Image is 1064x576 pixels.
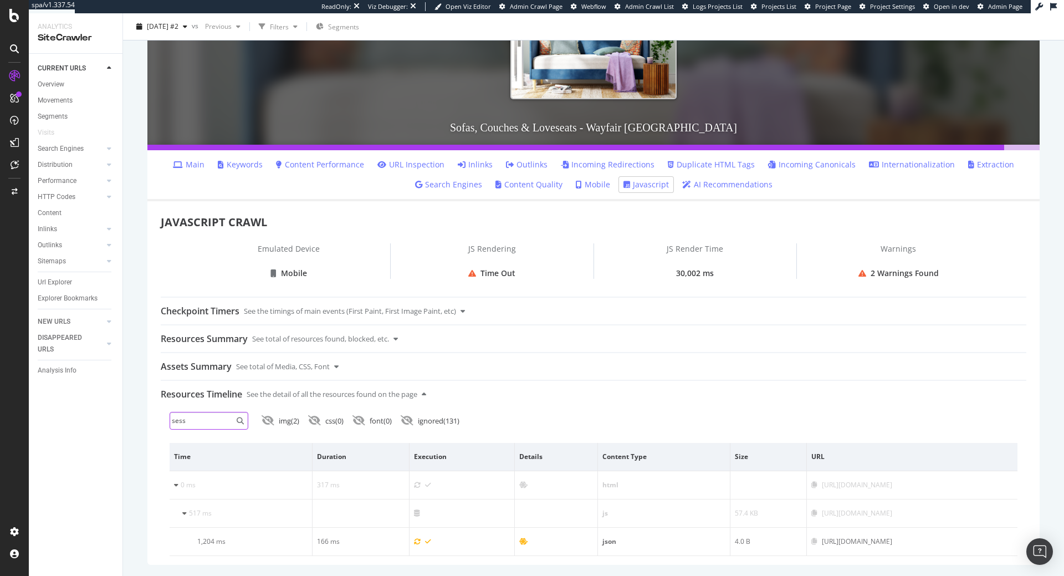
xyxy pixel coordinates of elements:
[38,63,86,74] div: CURRENT URLS
[822,508,892,518] div: [URL][DOMAIN_NAME]
[38,293,115,304] a: Explorer Bookmarks
[682,2,743,11] a: Logs Projects List
[735,508,802,518] div: 57.4 KB
[161,381,242,407] div: Resources Timeline
[510,2,562,11] span: Admin Crawl Page
[38,207,115,219] a: Content
[38,143,84,155] div: Search Engines
[860,2,915,11] a: Project Settings
[602,537,725,547] div: json
[751,2,796,11] a: Projects List
[495,179,562,190] a: Content Quality
[170,412,248,430] input: Search
[446,2,491,11] span: Open Viz Editor
[602,452,723,462] span: Content Type
[189,508,212,518] span: 517 ms
[370,416,392,426] div: font ( 0 )
[38,239,62,251] div: Outlinks
[368,2,408,11] div: Viz Debugger:
[38,111,68,123] div: Segments
[38,191,75,203] div: HTTP Codes
[676,268,714,279] div: 30,002 ms
[414,452,507,462] span: Execution
[281,268,307,279] div: Mobile
[581,2,606,11] span: Webflow
[38,332,94,355] div: DISAPPEARED URLS
[434,2,491,11] a: Open Viz Editor
[571,2,606,11] a: Webflow
[871,268,939,279] div: 2 Warnings Found
[236,353,330,380] div: See total of Media, CSS, Font
[625,2,674,11] span: Admin Crawl List
[38,175,76,187] div: Performance
[38,365,115,376] a: Analysis Info
[480,268,515,279] div: Time Out
[270,22,289,31] div: Filters
[761,2,796,11] span: Projects List
[197,537,226,546] span: 1,204 ms
[38,111,115,123] a: Segments
[869,159,955,170] a: Internationalization
[668,159,755,170] a: Duplicate HTML Tags
[923,2,969,11] a: Open in dev
[38,32,114,44] div: SiteCrawler
[693,2,743,11] span: Logs Projects List
[161,353,232,380] div: Assets Summary
[38,159,104,171] a: Distribution
[38,256,104,267] a: Sitemaps
[38,127,54,139] div: Visits
[682,179,773,190] a: AI Recommendations
[38,332,104,355] a: DISAPPEARED URLS
[132,18,192,35] button: [DATE] #2
[328,22,359,32] span: Segments
[38,79,64,90] div: Overview
[252,325,389,352] div: See total of resources found, blocked, etc.
[38,143,104,155] a: Search Engines
[38,191,104,203] a: HTTP Codes
[934,2,969,11] span: Open in dev
[602,480,725,490] div: html
[822,537,892,547] div: [URL][DOMAIN_NAME]
[602,508,725,518] div: js
[174,452,305,462] span: Time
[279,416,299,426] div: img ( 2 )
[38,293,98,304] div: Explorer Bookmarks
[38,22,114,32] div: Analytics
[510,11,677,99] img: Sofas, Couches & Loveseats - Wayfair Canada
[247,381,417,407] div: See the detail of all the resources found on the page
[187,243,390,268] div: Emulated Device
[147,22,178,31] span: 2025 Jun. 27th #2
[38,277,115,288] a: Url Explorer
[38,95,115,106] a: Movements
[325,416,344,426] div: css ( 0 )
[276,159,364,170] a: Content Performance
[161,325,248,352] div: Resources Summary
[38,239,104,251] a: Outlinks
[870,2,915,11] span: Project Settings
[735,537,802,547] div: 4.0 B
[38,63,104,74] a: CURRENT URLS
[201,22,232,31] span: Previous
[317,480,405,490] div: 317 ms
[192,21,201,30] span: vs
[38,223,57,235] div: Inlinks
[38,79,115,90] a: Overview
[594,243,797,268] div: JS Render Time
[181,480,196,490] span: 0 ms
[317,452,402,462] span: Duration
[822,480,892,490] div: [URL][DOMAIN_NAME]
[311,18,364,35] button: Segments
[377,159,444,170] a: URL Inspection
[499,2,562,11] a: Admin Crawl Page
[38,159,73,171] div: Distribution
[201,18,245,35] button: Previous
[805,2,851,11] a: Project Page
[1026,538,1053,565] div: Open Intercom Messenger
[173,159,204,170] a: Main
[391,243,594,268] div: JS Rendering
[815,2,851,11] span: Project Page
[988,2,1022,11] span: Admin Page
[38,316,70,328] div: NEW URLS
[244,298,456,324] div: See the timings of main events (First Paint, First Image Paint, etc)
[38,175,104,187] a: Performance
